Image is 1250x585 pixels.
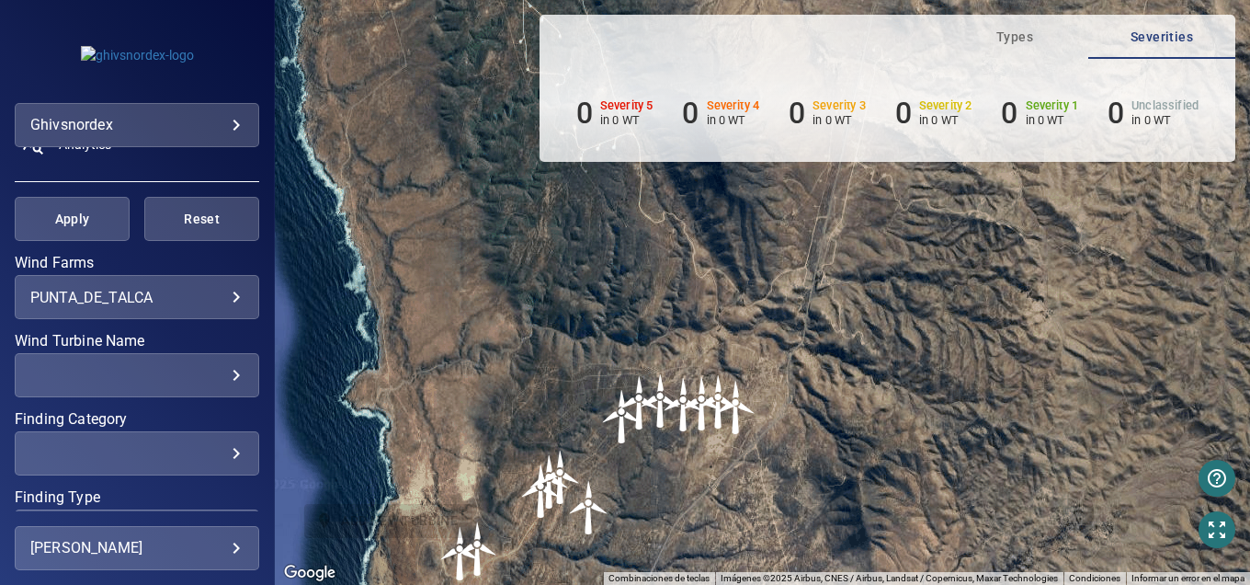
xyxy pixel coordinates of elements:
gmp-advanced-marker: PDT-06WEA91480 [612,375,667,430]
button: Combinaciones de teclas [608,572,710,585]
h6: 0 [1001,96,1017,131]
img: windFarmIcon.svg [562,480,617,535]
span: Apply [38,208,107,231]
div: [PERSON_NAME] [30,533,244,563]
h6: Severity 4 [707,99,760,112]
div: Wind Farms [15,275,259,319]
li: Severity 4 [682,96,759,131]
p: in 0 WT [1131,113,1199,127]
h6: 0 [682,96,699,131]
label: Wind Turbine Name [15,334,259,349]
img: ghivsnordex-logo [81,46,194,64]
h6: Unclassified [1131,99,1199,112]
h6: Severity 3 [812,99,866,112]
div: Finding Type [15,510,259,554]
li: Severity Unclassified [1108,96,1199,131]
gmp-advanced-marker: PDT-10WEA91471 [522,454,577,510]
a: Informar un error en el mapa [1131,573,1244,583]
gmp-advanced-marker: PDT-05WEA91479 [633,373,688,429]
span: Severities [1099,26,1224,49]
img: windFarmIcon.svg [533,450,588,505]
div: Finding Category [15,431,259,476]
img: windFarmIcon.svg [675,376,730,431]
img: windFarmIcon.svg [709,380,764,435]
button: Reset [144,197,259,241]
gmp-advanced-marker: PDT-08WEA91473 [533,450,588,505]
p: in 0 WT [919,113,972,127]
gmp-advanced-marker: PDT-02WEA91475 [691,374,746,430]
img: windFarmIcon.svg [433,526,488,581]
label: Wind Farms [15,256,259,270]
li: Severity 5 [576,96,653,131]
p: in 0 WT [707,113,760,127]
gmp-advanced-marker: PDT-01WEA91476 [709,380,764,435]
h6: 0 [1108,96,1124,131]
img: windFarmIcon.svg [612,375,667,430]
h6: Severity 2 [919,99,972,112]
gmp-advanced-marker: PDT-04WEA91478 [656,377,711,432]
img: windFarmIcon.svg [450,522,506,577]
span: Reset [167,208,236,231]
button: Apply [15,197,130,241]
a: Condiciones (se abre en una nueva pestaña) [1069,573,1120,583]
gmp-advanced-marker: PDT-13WEA91468 [450,522,506,577]
img: windFarmIcon.svg [691,374,746,430]
gmp-advanced-marker: PDT-09WEA91472 [562,480,617,535]
p: in 0 WT [1026,113,1079,127]
h6: 0 [789,96,805,131]
h6: 0 [895,96,912,131]
gmp-advanced-marker: PDT-07WEA91474 [595,389,650,444]
img: windFarmIcon.svg [522,454,577,510]
gmp-advanced-marker: PDT-03WEA91477 [675,376,730,431]
a: Abrir esta área en Google Maps (se abre en una ventana nueva) [279,561,340,585]
span: Imágenes ©2025 Airbus, CNES / Airbus, Landsat / Copernicus, Maxar Technologies [721,573,1058,583]
div: Wind Turbine Name [15,353,259,397]
div: ghivsnordex [30,110,244,140]
label: Finding Type [15,490,259,505]
img: windFarmIcon.svg [514,464,569,519]
p: in 0 WT [812,113,866,127]
p: in 0 WT [600,113,653,127]
li: Severity 1 [1001,96,1078,131]
h6: Severity 5 [600,99,653,112]
label: Finding Category [15,412,259,427]
li: Severity 2 [895,96,972,131]
gmp-advanced-marker: PDT-12WEA91469 [433,526,488,581]
img: windFarmIcon.svg [595,389,650,444]
span: Types [952,26,1077,49]
li: Severity 3 [789,96,866,131]
h6: Severity 1 [1026,99,1079,112]
div: ghivsnordex [15,103,259,147]
img: windFarmIcon.svg [656,377,711,432]
h6: 0 [576,96,593,131]
gmp-advanced-marker: PDT-11WEA91470 [514,464,569,519]
div: PUNTA_DE_TALCA [30,289,244,306]
img: Google [279,561,340,585]
img: windFarmIcon.svg [633,373,688,429]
